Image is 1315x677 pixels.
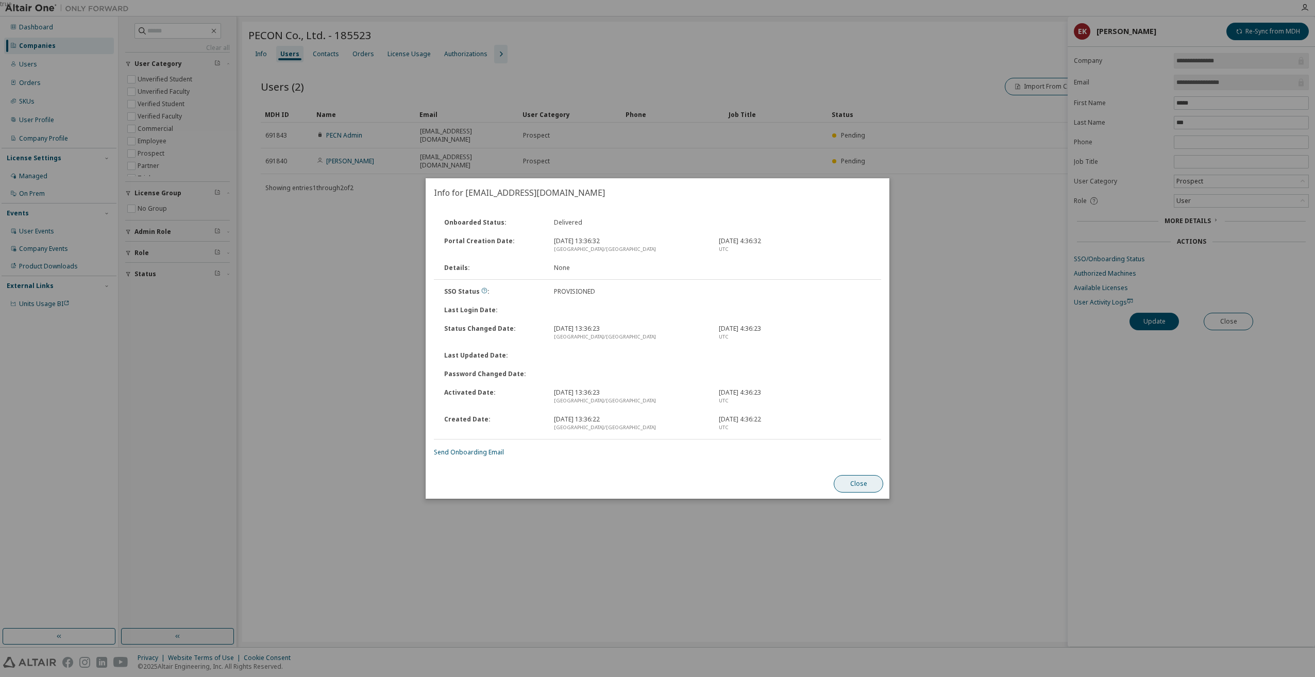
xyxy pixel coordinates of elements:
div: [DATE] 4:36:23 [713,325,878,341]
div: [DATE] 4:36:32 [713,237,878,253]
div: Activated Date : [438,388,548,405]
div: [DATE] 13:36:32 [548,237,713,253]
div: UTC [719,245,871,253]
div: [DATE] 4:36:23 [713,388,878,405]
div: UTC [719,397,871,405]
div: Last Updated Date : [438,351,548,360]
div: Portal Creation Date : [438,237,548,253]
a: Send Onboarding Email [434,448,504,456]
div: SSO Status : [438,287,548,296]
div: Delivered [548,218,713,227]
div: [GEOGRAPHIC_DATA]/[GEOGRAPHIC_DATA] [554,333,706,341]
div: [DATE] 4:36:22 [713,415,878,432]
div: Created Date : [438,415,548,432]
div: [GEOGRAPHIC_DATA]/[GEOGRAPHIC_DATA] [554,424,706,432]
div: PROVISIONED [548,287,713,296]
div: [DATE] 13:36:23 [548,325,713,341]
div: Password Changed Date : [438,370,548,378]
div: Last Login Date : [438,306,548,314]
div: UTC [719,333,871,341]
div: [GEOGRAPHIC_DATA]/[GEOGRAPHIC_DATA] [554,397,706,405]
div: None [548,264,713,272]
div: Details : [438,264,548,272]
div: [DATE] 13:36:23 [548,388,713,405]
div: Onboarded Status : [438,218,548,227]
div: [DATE] 13:36:22 [548,415,713,432]
button: Close [834,475,883,493]
div: Status Changed Date : [438,325,548,341]
div: UTC [719,424,871,432]
div: [GEOGRAPHIC_DATA]/[GEOGRAPHIC_DATA] [554,245,706,253]
h2: Info for [EMAIL_ADDRESS][DOMAIN_NAME] [426,178,889,207]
